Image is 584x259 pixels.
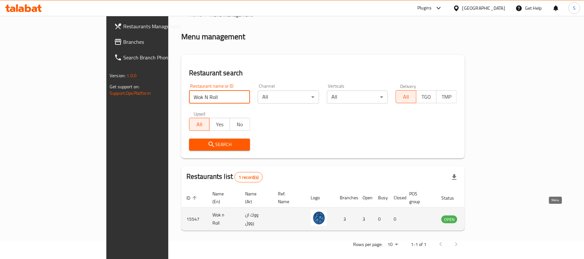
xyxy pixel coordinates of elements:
[335,188,357,208] th: Branches
[230,118,250,131] button: No
[573,5,576,12] span: S
[441,216,457,223] span: OPEN
[189,68,457,78] h2: Restaurant search
[235,174,262,180] span: 1 record(s)
[205,11,207,18] li: /
[109,34,204,50] a: Branches
[400,84,416,88] label: Delivery
[123,38,199,46] span: Branches
[123,22,199,30] span: Restaurants Management
[335,208,357,231] td: 3
[305,188,335,208] th: Logo
[109,50,204,65] a: Search Branch Phone
[278,190,298,205] span: Ref. Name
[181,31,245,42] h2: Menu management
[240,208,273,231] td: ووك ان روول
[110,71,125,80] span: Version:
[388,188,404,208] th: Closed
[373,188,388,208] th: Busy
[385,240,400,250] div: Rows per page:
[110,89,151,97] a: Support.OpsPlatform
[232,120,248,129] span: No
[209,11,253,18] span: Menu management
[212,190,232,205] span: Name (En)
[411,240,426,249] p: 1-1 of 1
[123,54,199,61] span: Search Branch Phone
[109,18,204,34] a: Restaurants Management
[441,194,462,202] span: Status
[189,91,250,104] input: Search for restaurant name or ID..
[447,169,462,185] div: Export file
[462,5,505,12] div: [GEOGRAPHIC_DATA]
[189,139,250,151] button: Search
[192,120,207,129] span: All
[417,4,432,12] div: Plugins
[186,194,199,202] span: ID
[189,118,210,131] button: All
[194,111,206,116] label: Upsell
[245,190,265,205] span: Name (Ar)
[234,172,263,182] div: Total records count
[353,240,382,249] p: Rows per page:
[399,92,414,102] span: All
[311,210,327,226] img: Wok n Roll
[209,118,230,131] button: Yes
[110,82,139,91] span: Get support on:
[194,141,245,149] span: Search
[212,120,227,129] span: Yes
[373,208,388,231] td: 0
[126,71,137,80] span: 1.0.0
[357,208,373,231] td: 3
[327,91,388,104] div: All
[439,92,454,102] span: TMP
[396,90,416,103] button: All
[416,90,437,103] button: TGO
[357,188,373,208] th: Open
[388,208,404,231] td: 0
[409,190,428,205] span: POS group
[186,172,263,182] h2: Restaurants list
[258,91,319,104] div: All
[207,208,240,231] td: Wok n Roll
[441,216,457,223] div: OPEN
[419,92,434,102] span: TGO
[436,90,457,103] button: TMP
[181,188,493,231] table: enhanced table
